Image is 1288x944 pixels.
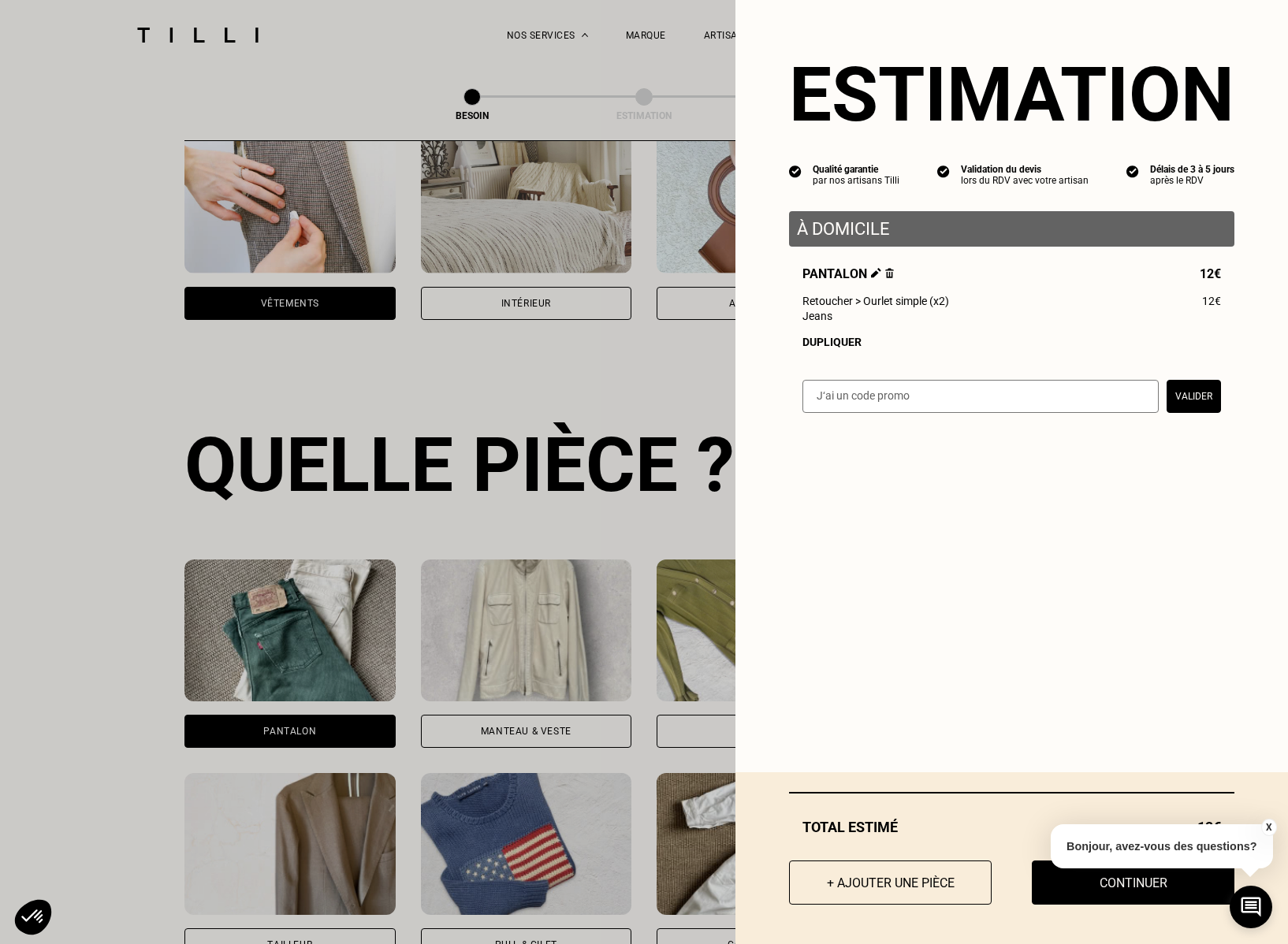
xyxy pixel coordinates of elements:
div: Qualité garantie [813,164,899,175]
span: Pantalon [802,266,894,281]
span: 12€ [1200,266,1221,281]
div: Délais de 3 à 5 jours [1150,164,1234,175]
img: icon list info [1126,164,1139,178]
span: Jeans [802,310,832,322]
img: icon list info [937,164,950,178]
div: lors du RDV avec votre artisan [961,175,1089,186]
span: Retoucher > Ourlet simple (x2) [802,295,949,307]
div: Dupliquer [802,336,1221,348]
img: Éditer [871,268,881,278]
button: + Ajouter une pièce [789,860,992,905]
p: À domicile [797,219,1227,239]
div: Total estimé [789,819,1234,835]
div: Validation du devis [961,164,1089,175]
section: Estimation [789,50,1234,139]
img: Supprimer [885,268,894,278]
button: Valider [1167,380,1221,413]
span: 12€ [1202,295,1221,307]
button: X [1260,819,1276,836]
p: Bonjour, avez-vous des questions? [1051,824,1273,868]
img: icon list info [789,164,802,178]
input: J‘ai un code promo [802,380,1159,413]
div: par nos artisans Tilli [813,175,899,186]
button: Continuer [1032,860,1234,905]
div: après le RDV [1150,175,1234,186]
